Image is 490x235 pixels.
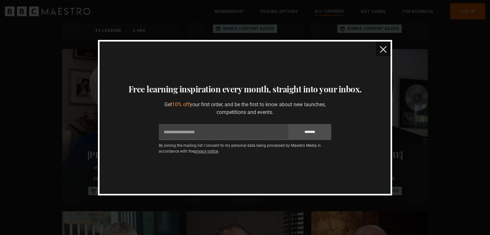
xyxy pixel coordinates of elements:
button: close [376,42,390,56]
p: By joining the mailing list I consent to my personal data being processed by Maestro Media in acc... [159,143,331,154]
span: 10% off [172,101,190,108]
h3: Free learning inspiration every month, straight into your inbox. [107,83,383,96]
a: privacy notice [194,149,218,154]
p: Get your first order, and be the first to know about new launches, competitions and events. [159,101,331,116]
